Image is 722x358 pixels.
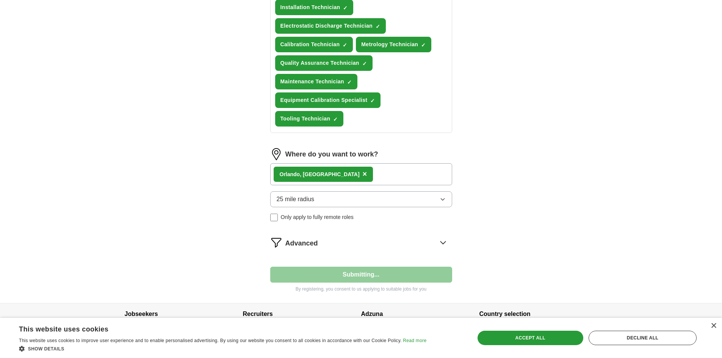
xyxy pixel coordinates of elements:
span: ✓ [347,79,352,85]
strong: Orlando [280,171,300,177]
div: , [GEOGRAPHIC_DATA] [280,170,360,178]
span: ✓ [376,23,380,30]
label: Where do you want to work? [285,149,378,159]
span: Installation Technician [280,3,340,11]
span: ✓ [333,116,338,122]
button: Metrology Technician✓ [356,37,431,52]
span: Maintenance Technician [280,78,344,86]
span: × [363,170,367,178]
span: Only apply to fully remote roles [281,213,354,221]
button: Electrostatic Discharge Technician✓ [275,18,386,34]
button: Tooling Technician✓ [275,111,344,127]
p: By registering, you consent to us applying to suitable jobs for you [270,286,452,292]
span: This website uses cookies to improve user experience and to enable personalised advertising. By u... [19,338,402,343]
div: This website uses cookies [19,322,407,334]
span: ✓ [343,42,347,48]
span: Quality Assurance Technician [280,59,359,67]
button: Calibration Technician✓ [275,37,353,52]
span: 25 mile radius [277,195,315,204]
button: Equipment Calibration Specialist✓ [275,92,381,108]
input: Only apply to fully remote roles [270,214,278,221]
img: filter [270,236,282,249]
span: ✓ [343,5,348,11]
div: Accept all [478,331,583,345]
span: Advanced [285,238,318,249]
span: ✓ [370,98,375,104]
div: Decline all [589,331,697,345]
button: Quality Assurance Technician✓ [275,55,373,71]
button: × [363,169,367,180]
div: Close [711,323,716,329]
a: Read more, opens a new window [403,338,426,343]
span: Equipment Calibration Specialist [280,96,368,104]
button: Maintenance Technician✓ [275,74,357,89]
span: Metrology Technician [361,41,418,48]
span: Tooling Technician [280,115,330,123]
span: Calibration Technician [280,41,340,48]
button: Submitting... [270,267,452,283]
h4: Country selection [479,303,598,325]
span: Electrostatic Discharge Technician [280,22,373,30]
div: Show details [19,345,426,352]
span: ✓ [421,42,426,48]
span: ✓ [362,61,367,67]
button: 25 mile radius [270,191,452,207]
img: location.png [270,148,282,160]
span: Show details [28,346,64,352]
